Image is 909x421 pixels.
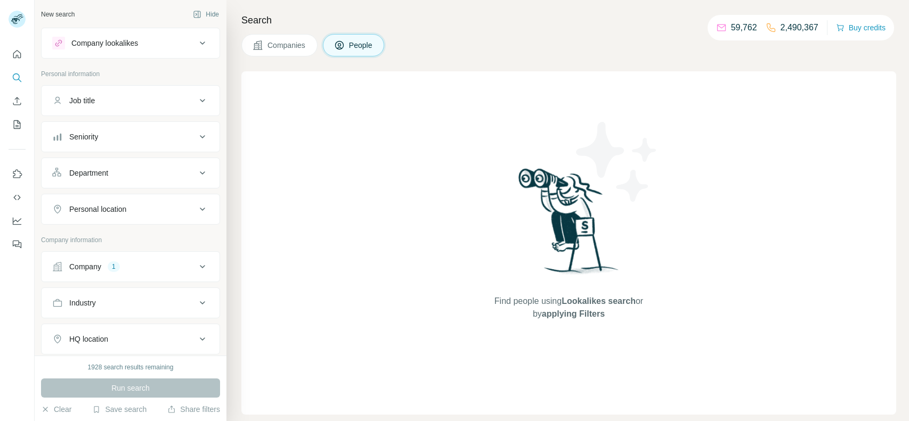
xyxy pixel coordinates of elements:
div: Seniority [69,131,98,142]
button: Dashboard [9,211,26,230]
div: 1928 search results remaining [88,362,174,372]
button: Use Surfe on LinkedIn [9,164,26,184]
button: HQ location [42,326,220,352]
button: Quick start [9,45,26,64]
span: Companies [267,40,306,51]
button: Save search [92,404,147,415]
img: Surfe Illustration - Woman searching with binoculars [514,166,624,284]
span: Lookalikes search [562,296,636,306]
button: Company1 [42,254,220,279]
button: Company lookalikes [42,30,220,56]
button: Use Surfe API [9,188,26,207]
button: Seniority [42,124,220,150]
button: Industry [42,290,220,316]
span: People [349,40,374,51]
button: Share filters [167,404,220,415]
h4: Search [241,13,896,28]
button: My lists [9,115,26,134]
button: Buy credits [836,20,886,35]
button: Search [9,68,26,87]
p: Personal information [41,69,220,79]
div: 1 [108,262,120,271]
p: Company information [41,235,220,245]
p: 2,490,367 [781,21,818,34]
span: Find people using or by [483,295,654,320]
div: Industry [69,298,96,308]
img: Surfe Illustration - Stars [569,114,665,210]
button: Feedback [9,235,26,254]
p: 59,762 [731,21,757,34]
button: Hide [185,6,226,22]
div: Department [69,168,108,178]
button: Department [42,160,220,186]
div: Job title [69,95,95,106]
button: Clear [41,404,71,415]
span: applying Filters [542,309,605,318]
div: Company lookalikes [71,38,138,48]
div: Personal location [69,204,126,214]
div: Company [69,261,101,272]
button: Personal location [42,196,220,222]
div: HQ location [69,334,108,344]
div: New search [41,10,75,19]
button: Enrich CSV [9,92,26,111]
button: Job title [42,88,220,113]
